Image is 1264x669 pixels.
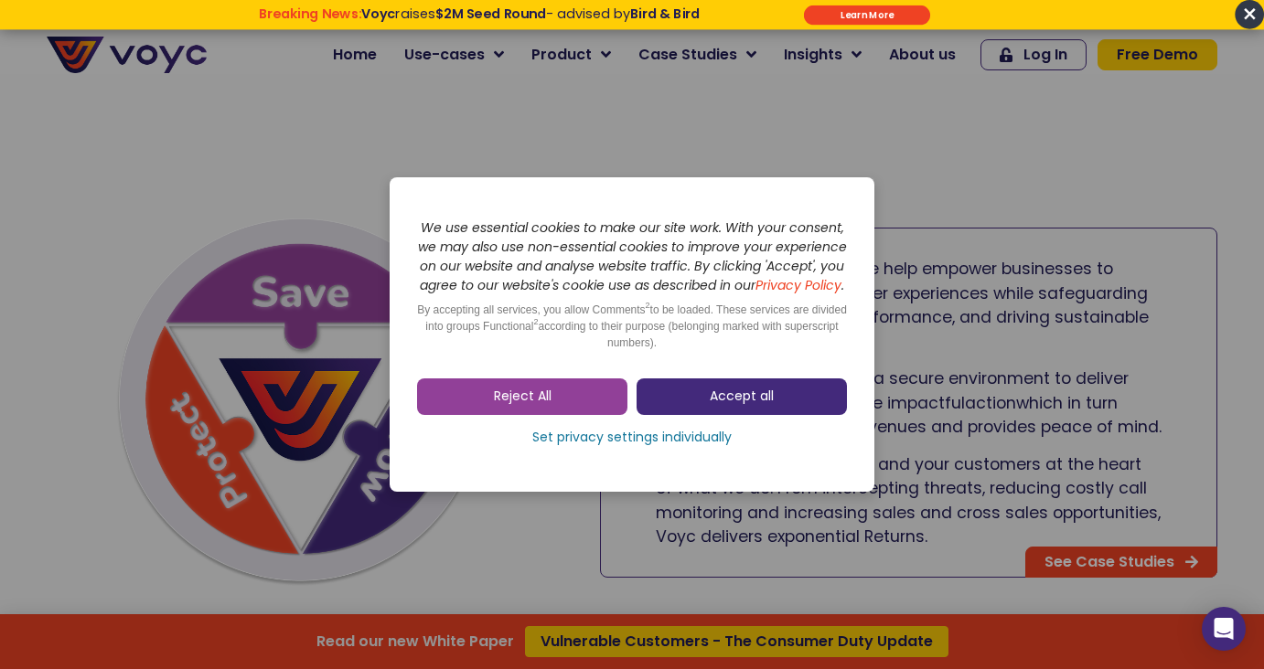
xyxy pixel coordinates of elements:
[532,429,732,447] span: Set privacy settings individually
[242,73,288,94] span: Phone
[637,378,847,415] a: Accept all
[755,276,841,294] a: Privacy Policy
[494,388,552,406] span: Reject All
[417,424,847,451] a: Set privacy settings individually
[646,301,650,310] sup: 2
[418,218,847,294] i: We use essential cookies to make our site work. With your consent, we may also use non-essential ...
[533,317,538,326] sup: 2
[710,388,774,406] span: Accept all
[242,148,305,169] span: Job title
[417,378,627,415] a: Reject All
[377,380,463,398] a: Privacy Policy
[417,303,847,349] span: By accepting all services, you allow Comments to be loaded. These services are divided into group...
